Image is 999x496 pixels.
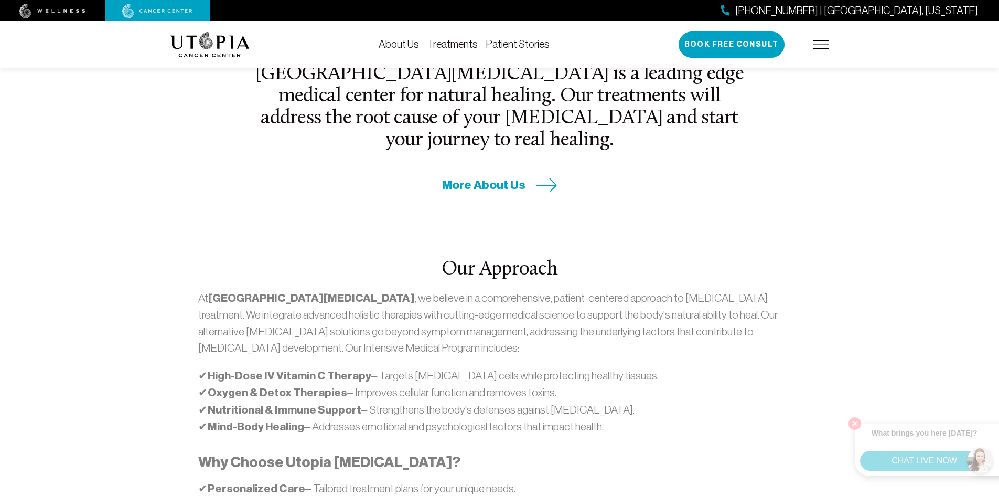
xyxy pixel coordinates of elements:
strong: Nutritional & Immune Support [208,403,361,417]
a: More About Us [442,177,557,193]
strong: Mind-Body Healing [208,420,304,434]
strong: Personalized Care [208,482,305,495]
button: Book Free Consult [679,31,785,58]
strong: [GEOGRAPHIC_DATA][MEDICAL_DATA] [208,291,415,305]
a: [PHONE_NUMBER] | [GEOGRAPHIC_DATA], [US_STATE] [721,3,978,18]
h2: [GEOGRAPHIC_DATA][MEDICAL_DATA] is a leading edge medical center for natural healing. Our treatme... [254,64,745,152]
span: [PHONE_NUMBER] | [GEOGRAPHIC_DATA], [US_STATE] [735,3,978,18]
h2: Our Approach [198,259,801,281]
img: wellness [19,4,85,18]
img: logo [170,32,250,57]
strong: Why Choose Utopia [MEDICAL_DATA]? [198,453,460,471]
strong: High-Dose IV Vitamin C Therapy [208,369,371,383]
strong: Oxygen & Detox Therapies [208,386,347,399]
a: Treatments [427,38,478,50]
span: More About Us [442,177,525,193]
img: cancer center [122,4,192,18]
p: ✔ – Targets [MEDICAL_DATA] cells while protecting healthy tissues. ✔ – Improves cellular function... [198,367,801,436]
img: icon-hamburger [813,40,829,49]
a: Patient Stories [486,38,550,50]
p: At , we believe in a comprehensive, patient-centered approach to [MEDICAL_DATA] treatment. We int... [198,290,801,356]
a: About Us [379,38,419,50]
